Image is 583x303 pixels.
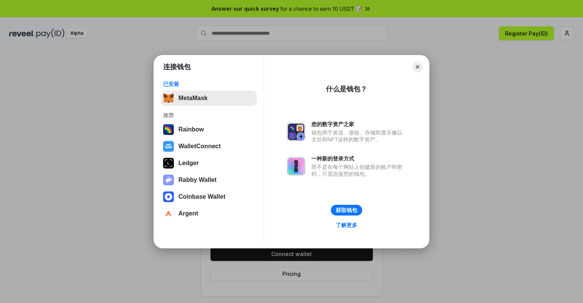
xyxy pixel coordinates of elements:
div: Ledger [178,160,199,167]
div: 获取钱包 [336,207,357,214]
div: 什么是钱包？ [326,84,367,94]
div: 了解更多 [336,222,357,228]
div: 推荐 [163,112,254,119]
img: svg+xml,%3Csvg%20xmlns%3D%22http%3A%2F%2Fwww.w3.org%2F2000%2Fsvg%22%20width%3D%2228%22%20height%3... [163,158,174,169]
button: Rainbow [161,122,257,137]
img: svg+xml,%3Csvg%20xmlns%3D%22http%3A%2F%2Fwww.w3.org%2F2000%2Fsvg%22%20fill%3D%22none%22%20viewBox... [287,157,305,175]
button: Coinbase Wallet [161,189,257,204]
div: Rabby Wallet [178,177,217,183]
div: Argent [178,210,198,217]
div: 钱包用于发送、接收、存储和显示像以太坊和NFT这样的数字资产。 [311,129,406,143]
button: 获取钱包 [331,205,362,216]
img: svg+xml,%3Csvg%20fill%3D%22none%22%20height%3D%2233%22%20viewBox%3D%220%200%2035%2033%22%20width%... [163,93,174,104]
button: Argent [161,206,257,221]
img: svg+xml,%3Csvg%20width%3D%2228%22%20height%3D%2228%22%20viewBox%3D%220%200%2028%2028%22%20fill%3D... [163,191,174,202]
button: Ledger [161,156,257,171]
div: 一种新的登录方式 [311,155,406,162]
button: Rabby Wallet [161,172,257,188]
div: 而不是在每个网站上创建新的账户和密码，只需连接您的钱包。 [311,164,406,177]
button: MetaMask [161,91,257,106]
div: WalletConnect [178,143,221,150]
div: 您的数字资产之家 [311,121,406,128]
div: 已安装 [163,81,254,87]
div: Rainbow [178,126,204,133]
img: svg+xml,%3Csvg%20xmlns%3D%22http%3A%2F%2Fwww.w3.org%2F2000%2Fsvg%22%20fill%3D%22none%22%20viewBox... [163,175,174,185]
img: svg+xml,%3Csvg%20width%3D%2228%22%20height%3D%2228%22%20viewBox%3D%220%200%2028%2028%22%20fill%3D... [163,208,174,219]
img: svg+xml,%3Csvg%20width%3D%22120%22%20height%3D%22120%22%20viewBox%3D%220%200%20120%20120%22%20fil... [163,124,174,135]
div: MetaMask [178,95,207,102]
img: svg+xml,%3Csvg%20width%3D%2228%22%20height%3D%2228%22%20viewBox%3D%220%200%2028%2028%22%20fill%3D... [163,141,174,152]
img: svg+xml,%3Csvg%20xmlns%3D%22http%3A%2F%2Fwww.w3.org%2F2000%2Fsvg%22%20fill%3D%22none%22%20viewBox... [287,123,305,141]
a: 了解更多 [331,220,362,230]
button: WalletConnect [161,139,257,154]
div: Coinbase Wallet [178,193,225,200]
button: Close [412,62,423,72]
h1: 连接钱包 [163,62,191,71]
